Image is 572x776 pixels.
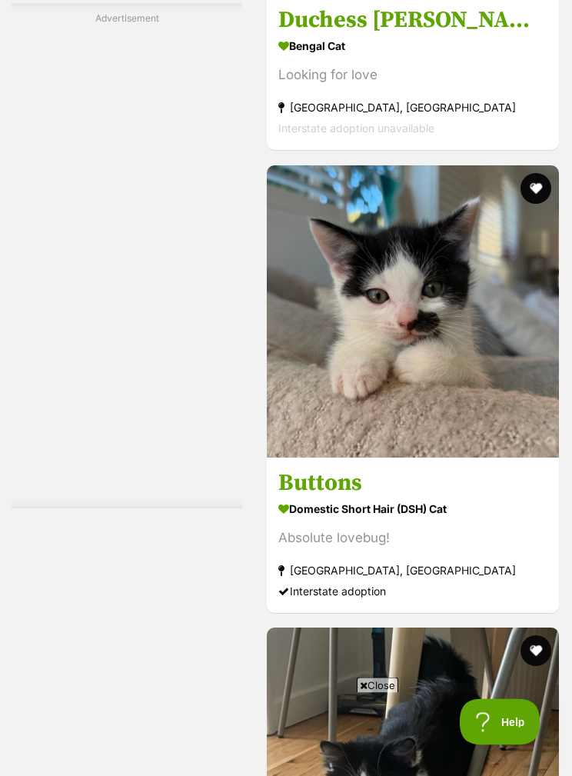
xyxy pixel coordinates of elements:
[278,561,547,581] strong: [GEOGRAPHIC_DATA], [GEOGRAPHIC_DATA]
[460,699,541,745] iframe: Help Scout Beacon - Open
[520,636,551,667] button: favourite
[65,32,188,494] iframe: Advertisement
[278,528,547,549] div: Absolute lovebug!
[278,66,547,87] div: Looking for love
[520,174,551,205] button: favourite
[278,581,547,602] div: Interstate adoption
[267,166,559,458] img: Buttons - Domestic Short Hair (DSH) Cat
[12,4,242,509] div: Advertisement
[278,469,547,498] h3: Buttons
[278,123,434,136] span: Interstate adoption unavailable
[278,7,547,36] h3: Duchess [PERSON_NAME]
[6,699,566,768] iframe: Advertisement
[278,36,547,58] strong: Bengal Cat
[267,458,559,614] a: Buttons Domestic Short Hair (DSH) Cat Absolute lovebug! [GEOGRAPHIC_DATA], [GEOGRAPHIC_DATA] Inte...
[278,498,547,521] strong: Domestic Short Hair (DSH) Cat
[278,98,547,119] strong: [GEOGRAPHIC_DATA], [GEOGRAPHIC_DATA]
[357,678,398,693] span: Close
